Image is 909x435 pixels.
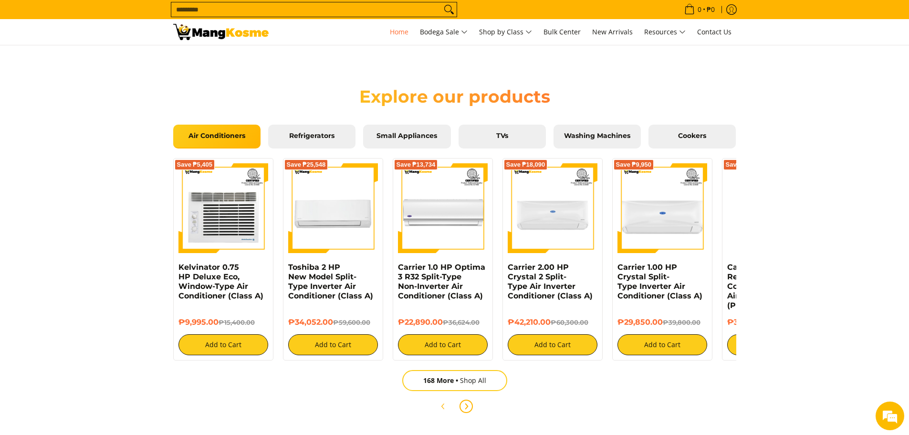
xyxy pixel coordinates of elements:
[508,334,597,355] button: Add to Cart
[459,125,546,149] a: TVs
[639,19,690,45] a: Resources
[506,162,545,168] span: Save ₱18,090
[397,162,436,168] span: Save ₱13,734
[705,6,716,13] span: ₱0
[561,132,634,140] span: Washing Machines
[617,163,707,253] img: Carrier 1.00 HP Crystal Split-Type Inverter Air Conditioner (Class A)
[178,163,268,253] img: Kelvinator 0.75 HP Deluxe Eco, Window-Type Air Conditioner (Class A)
[316,86,593,107] h2: Explore our products
[508,163,597,253] img: Carrier 2.00 HP Crystal 2 Split-Type Air Inverter Conditioner (Class A)
[157,5,179,28] div: Minimize live chat window
[398,163,488,253] img: Carrier 1.0 HP Optima 3 R32 Split-Type Non-Inverter Air Conditioner (Class A)
[423,376,460,385] span: 168 More
[727,334,817,355] button: Add to Cart
[363,125,450,149] a: Small Appliances
[178,334,268,355] button: Add to Cart
[441,2,457,17] button: Search
[219,318,255,326] del: ₱15,400.00
[479,26,532,38] span: Shop by Class
[420,26,468,38] span: Bodega Sale
[50,53,160,66] div: Chat with us now
[456,396,477,417] button: Next
[551,318,588,326] del: ₱60,300.00
[474,19,537,45] a: Shop by Class
[278,19,736,45] nav: Main Menu
[697,27,731,36] span: Contact Us
[616,162,652,168] span: Save ₱9,950
[288,318,378,327] h6: ₱34,052.00
[173,153,736,417] div: Air Conditioners
[390,27,408,36] span: Home
[288,263,373,300] a: Toshiba 2 HP New Model Split-Type Inverter Air Conditioner (Class A)
[508,318,597,327] h6: ₱42,210.00
[443,318,480,326] del: ₱36,624.00
[692,19,736,45] a: Contact Us
[385,19,413,45] a: Home
[173,24,269,40] img: Mang Kosme: Your Home Appliances Warehouse Sale Partner!
[543,27,581,36] span: Bulk Center
[617,263,702,300] a: Carrier 1.00 HP Crystal Split-Type Inverter Air Conditioner (Class A)
[663,318,700,326] del: ₱39,800.00
[508,263,593,300] a: Carrier 2.00 HP Crystal 2 Split-Type Air Inverter Conditioner (Class A)
[648,125,736,149] a: Cookers
[402,370,507,391] a: 168 MoreShop All
[398,334,488,355] button: Add to Cart
[587,19,637,45] a: New Arrivals
[178,263,263,300] a: Kelvinator 0.75 HP Deluxe Eco, Window-Type Air Conditioner (Class A)
[288,163,378,253] img: Toshiba 2 HP New Model Split-Type Inverter Air Conditioner (Class A)
[287,162,326,168] span: Save ₱25,548
[173,125,261,149] a: Air Conditioners
[727,318,817,327] h6: ₱30,000.00
[727,263,817,310] a: Carrier 1.00 HP Remote Window-Type Compact Inverter Air Conditioner (Premium)
[177,162,213,168] span: Save ₱5,405
[727,163,817,253] img: Carrier 1.00 HP Remote Window-Type Compact Inverter Air Conditioner (Premium)
[288,334,378,355] button: Add to Cart
[433,396,454,417] button: Previous
[398,263,485,300] a: Carrier 1.0 HP Optima 3 R32 Split-Type Non-Inverter Air Conditioner (Class A)
[592,27,633,36] span: New Arrivals
[617,318,707,327] h6: ₱29,850.00
[726,162,762,168] span: Save ₱5,300
[415,19,472,45] a: Bodega Sale
[681,4,718,15] span: •
[333,318,370,326] del: ₱59,600.00
[370,132,443,140] span: Small Appliances
[466,132,539,140] span: TVs
[55,120,132,217] span: We're online!
[656,132,729,140] span: Cookers
[268,125,355,149] a: Refrigerators
[644,26,686,38] span: Resources
[178,318,268,327] h6: ₱9,995.00
[180,132,253,140] span: Air Conditioners
[5,261,182,294] textarea: Type your message and hit 'Enter'
[275,132,348,140] span: Refrigerators
[617,334,707,355] button: Add to Cart
[398,318,488,327] h6: ₱22,890.00
[554,125,641,149] a: Washing Machines
[696,6,703,13] span: 0
[539,19,585,45] a: Bulk Center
